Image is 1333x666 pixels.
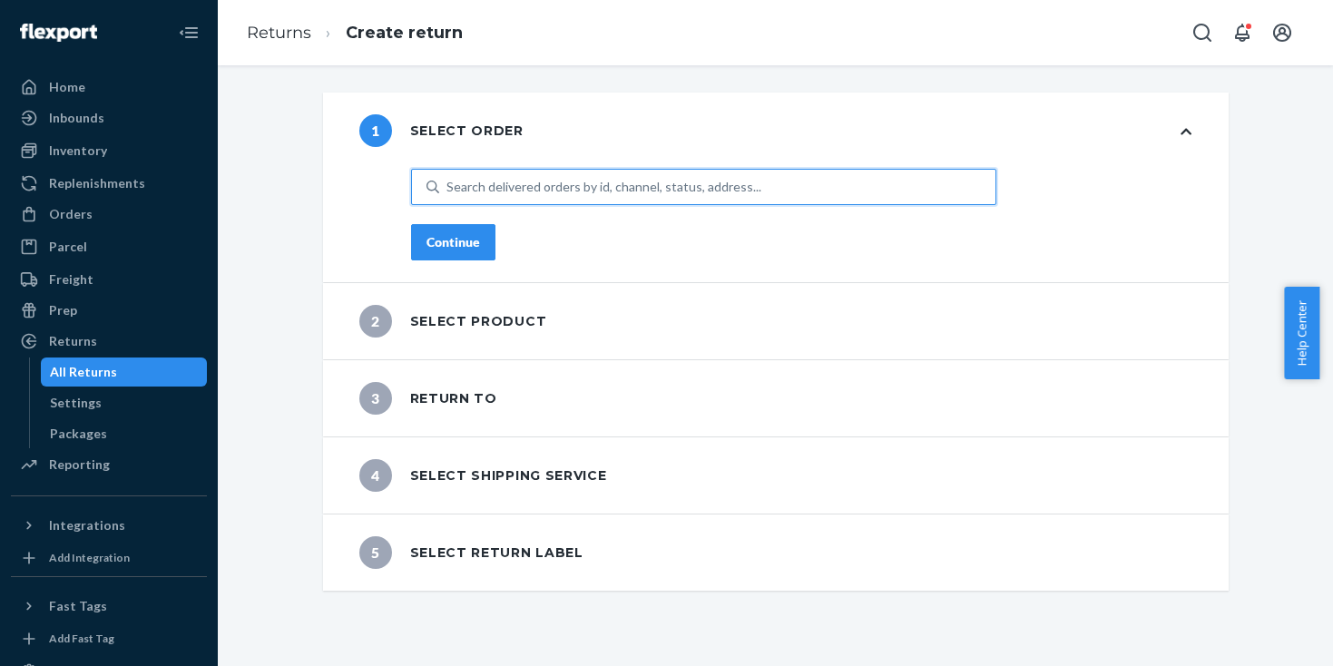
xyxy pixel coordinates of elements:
[49,174,145,192] div: Replenishments
[49,270,93,289] div: Freight
[359,305,392,338] span: 2
[11,232,207,261] a: Parcel
[11,73,207,102] a: Home
[247,23,311,43] a: Returns
[359,459,607,492] div: Select shipping service
[1184,15,1220,51] button: Open Search Box
[11,592,207,621] button: Fast Tags
[346,23,463,43] a: Create return
[11,136,207,165] a: Inventory
[11,200,207,229] a: Orders
[446,178,761,196] div: Search delivered orders by id, channel, status, address...
[41,357,208,387] a: All Returns
[49,455,110,474] div: Reporting
[359,382,497,415] div: Return to
[49,205,93,223] div: Orders
[359,114,392,147] span: 1
[49,109,104,127] div: Inbounds
[171,15,207,51] button: Close Navigation
[41,419,208,448] a: Packages
[1284,287,1319,379] button: Help Center
[11,327,207,356] a: Returns
[49,301,77,319] div: Prep
[41,388,208,417] a: Settings
[11,628,207,650] a: Add Fast Tag
[359,536,392,569] span: 5
[359,459,392,492] span: 4
[49,597,107,615] div: Fast Tags
[359,536,583,569] div: Select return label
[11,169,207,198] a: Replenishments
[49,516,125,534] div: Integrations
[1224,15,1260,51] button: Open notifications
[50,394,102,412] div: Settings
[11,511,207,540] button: Integrations
[11,547,207,569] a: Add Integration
[359,114,524,147] div: Select order
[11,103,207,132] a: Inbounds
[426,233,480,251] div: Continue
[49,550,130,565] div: Add Integration
[50,363,117,381] div: All Returns
[49,631,114,646] div: Add Fast Tag
[50,425,107,443] div: Packages
[11,450,207,479] a: Reporting
[20,24,97,42] img: Flexport logo
[49,238,87,256] div: Parcel
[11,265,207,294] a: Freight
[11,296,207,325] a: Prep
[232,6,477,60] ol: breadcrumbs
[49,332,97,350] div: Returns
[411,224,495,260] button: Continue
[359,305,547,338] div: Select product
[359,382,392,415] span: 3
[1264,15,1300,51] button: Open account menu
[49,142,107,160] div: Inventory
[49,78,85,96] div: Home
